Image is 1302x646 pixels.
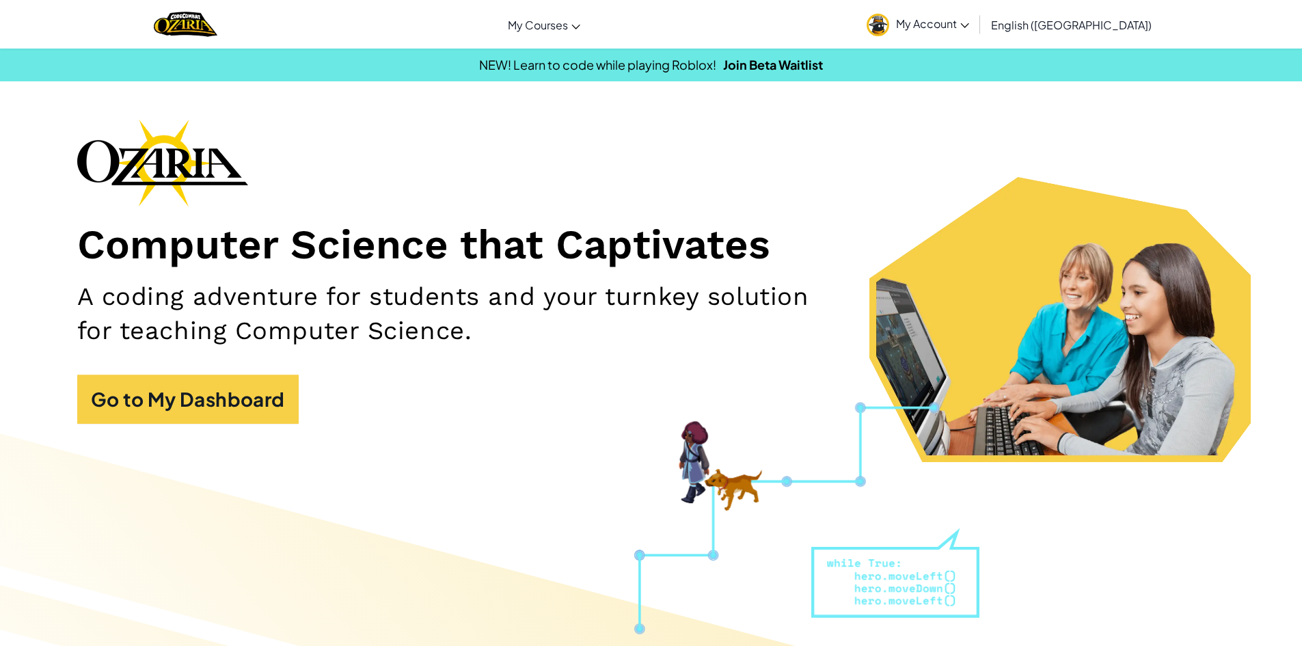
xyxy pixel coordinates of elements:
[77,375,299,424] a: Go to My Dashboard
[479,57,716,72] span: NEW! Learn to code while playing Roblox!
[984,6,1158,43] a: English ([GEOGRAPHIC_DATA])
[896,16,969,31] span: My Account
[154,10,217,38] img: Home
[77,280,847,347] h2: A coding adventure for students and your turnkey solution for teaching Computer Science.
[867,14,889,36] img: avatar
[501,6,587,43] a: My Courses
[860,3,976,46] a: My Account
[77,220,1225,270] h1: Computer Science that Captivates
[991,18,1152,32] span: English ([GEOGRAPHIC_DATA])
[508,18,568,32] span: My Courses
[154,10,217,38] a: Ozaria by CodeCombat logo
[723,57,823,72] a: Join Beta Waitlist
[77,119,248,206] img: Ozaria branding logo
